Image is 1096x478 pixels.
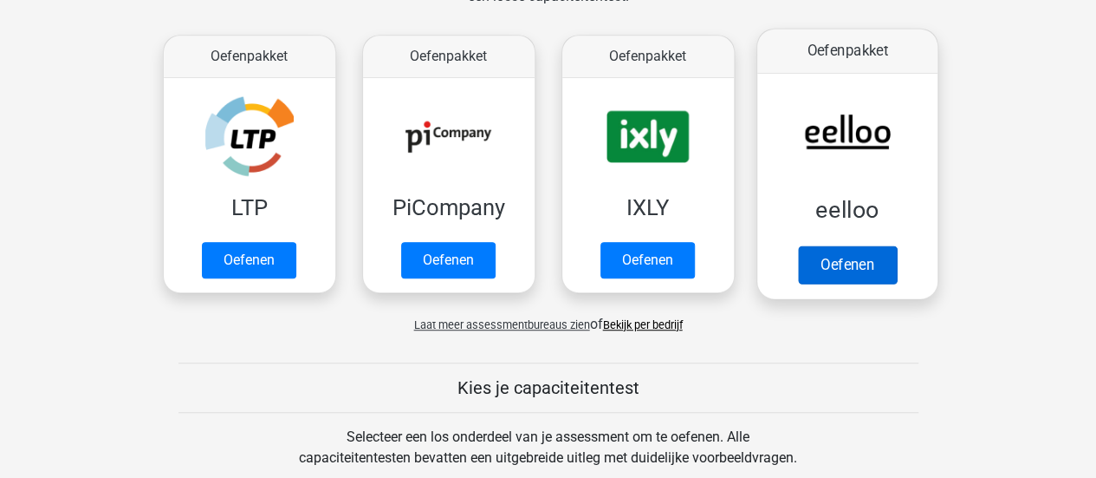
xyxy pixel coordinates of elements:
[414,318,590,331] span: Laat meer assessmentbureaus zien
[603,318,683,331] a: Bekijk per bedrijf
[797,246,896,284] a: Oefenen
[401,242,496,278] a: Oefenen
[178,377,918,398] h5: Kies je capaciteitentest
[600,242,695,278] a: Oefenen
[202,242,296,278] a: Oefenen
[150,300,947,335] div: of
